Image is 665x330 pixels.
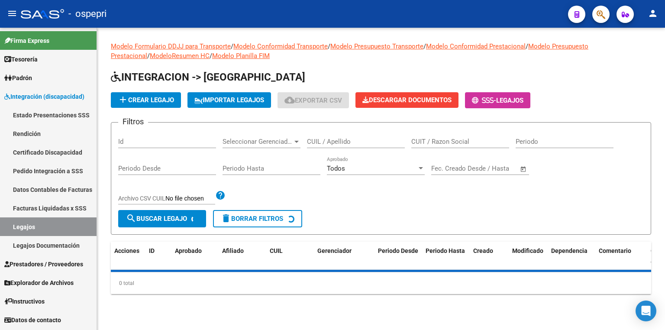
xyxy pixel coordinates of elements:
a: Modelo Presupuesto Transporte [330,42,423,50]
span: ID [149,247,155,254]
button: -Legajos [465,92,530,108]
span: Dependencia [551,247,588,254]
input: Archivo CSV CUIL [165,195,215,203]
span: Firma Express [4,36,49,45]
div: Open Intercom Messenger [636,301,656,321]
span: Datos de contacto [4,315,61,325]
mat-icon: add [118,94,128,105]
span: CUIL [270,247,283,254]
span: Gerenciador [317,247,352,254]
button: Exportar CSV [278,92,349,108]
datatable-header-cell: Acciones [111,242,145,270]
mat-icon: cloud_download [284,95,295,105]
span: Comentario [599,247,631,254]
a: Modelo Conformidad Prestacional [426,42,526,50]
a: Modelo Planilla FIM [212,52,270,60]
span: Periodo Hasta [426,247,465,254]
span: Legajos [496,97,523,104]
span: Todos [327,165,345,172]
span: Acciones [114,247,139,254]
span: Periodo Desde [378,247,418,254]
input: End date [467,165,509,172]
datatable-header-cell: Periodo Hasta [422,242,470,270]
mat-icon: menu [7,8,17,19]
datatable-header-cell: Comentario [595,242,647,270]
datatable-header-cell: Creado [470,242,509,270]
span: Descargar Documentos [362,96,452,104]
span: Afiliado [222,247,244,254]
datatable-header-cell: ID [145,242,171,270]
button: Descargar Documentos [355,92,458,108]
mat-icon: person [648,8,658,19]
span: Crear Legajo [118,96,174,104]
span: Explorador de Archivos [4,278,74,288]
a: ModeloResumen HC [150,52,210,60]
span: Exportar CSV [284,97,342,104]
datatable-header-cell: CUIL [266,242,314,270]
span: Instructivos [4,297,45,306]
span: Padrón [4,73,32,83]
span: Borrar Filtros [221,215,283,223]
span: IMPORTAR LEGAJOS [194,96,264,104]
datatable-header-cell: Afiliado [219,242,266,270]
input: Start date [431,165,459,172]
datatable-header-cell: Gerenciador [314,242,374,270]
span: - ospepri [68,4,107,23]
datatable-header-cell: Aprobado [171,242,206,270]
div: / / / / / / [111,42,651,294]
button: Buscar Legajo [118,210,206,227]
a: Modelo Formulario DDJJ para Transporte [111,42,231,50]
div: 0 total [111,272,651,294]
span: Archivo CSV CUIL [118,195,165,202]
span: Integración (discapacidad) [4,92,84,101]
span: INTEGRACION -> [GEOGRAPHIC_DATA] [111,71,305,83]
mat-icon: delete [221,213,231,223]
span: Aprobado [175,247,202,254]
span: Creado [473,247,493,254]
button: Crear Legajo [111,92,181,108]
button: Borrar Filtros [213,210,302,227]
span: Buscar Legajo [126,215,187,223]
button: Open calendar [519,164,529,174]
datatable-header-cell: Dependencia [548,242,595,270]
span: Tesorería [4,55,38,64]
span: - [472,97,496,104]
h3: Filtros [118,116,148,128]
mat-icon: search [126,213,136,223]
datatable-header-cell: Periodo Desde [374,242,422,270]
a: Modelo Conformidad Transporte [233,42,328,50]
mat-icon: help [215,190,226,201]
span: Prestadores / Proveedores [4,259,83,269]
datatable-header-cell: Modificado [509,242,548,270]
span: Modificado [512,247,543,254]
span: Seleccionar Gerenciador [223,138,293,146]
button: IMPORTAR LEGAJOS [187,92,271,108]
